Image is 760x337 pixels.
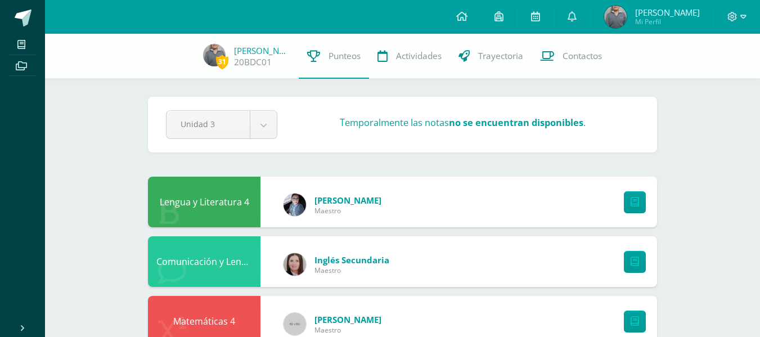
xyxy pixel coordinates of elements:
img: 1b81ffb1054cee16f8981d9b3bc82726.png [203,44,226,66]
span: Maestro [314,206,381,215]
div: Lengua y Literatura 4 [148,177,260,227]
div: Comunicación y Lenguaje L3 Inglés [148,236,260,287]
span: 31 [216,55,228,69]
span: [PERSON_NAME] [314,195,381,206]
span: Maestro [314,266,389,275]
span: Unidad 3 [181,111,236,137]
span: Maestro [314,325,381,335]
span: Actividades [396,50,442,62]
span: Contactos [563,50,602,62]
span: [PERSON_NAME] [635,7,700,18]
strong: no se encuentran disponibles [449,116,583,129]
a: Punteos [299,34,369,79]
span: Inglés Secundaria [314,254,389,266]
img: 8af0450cf43d44e38c4a1497329761f3.png [284,253,306,276]
span: [PERSON_NAME] [314,314,381,325]
span: Mi Perfil [635,17,700,26]
span: Punteos [329,50,361,62]
img: 702136d6d401d1cd4ce1c6f6778c2e49.png [284,194,306,216]
a: Contactos [532,34,610,79]
span: Trayectoria [478,50,523,62]
h3: Temporalmente las notas . [340,116,586,129]
a: [PERSON_NAME] del [234,45,290,56]
img: 1b81ffb1054cee16f8981d9b3bc82726.png [604,6,627,28]
a: Actividades [369,34,450,79]
a: 20BDC01 [234,56,272,68]
img: 60x60 [284,313,306,335]
a: Trayectoria [450,34,532,79]
a: Unidad 3 [167,111,277,138]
